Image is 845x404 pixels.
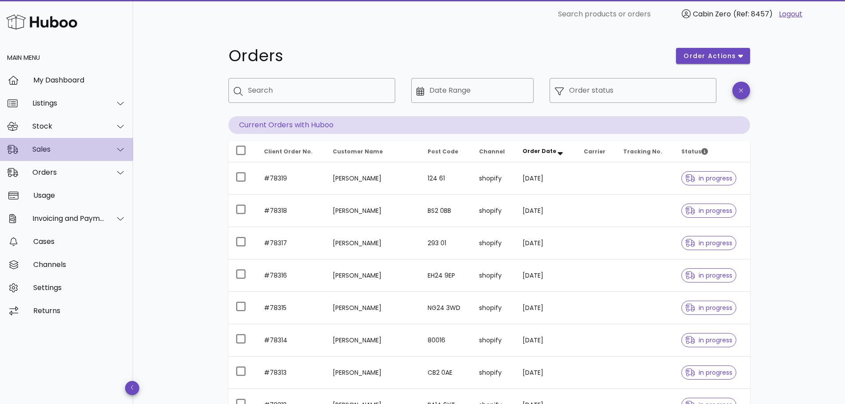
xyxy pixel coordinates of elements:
[326,259,421,292] td: [PERSON_NAME]
[228,48,666,64] h1: Orders
[515,324,577,357] td: [DATE]
[421,195,472,227] td: BS2 0BB
[32,145,105,153] div: Sales
[257,259,326,292] td: #78316
[326,292,421,324] td: [PERSON_NAME]
[421,324,472,357] td: 80016
[33,283,126,292] div: Settings
[33,260,126,269] div: Channels
[515,292,577,324] td: [DATE]
[685,175,732,181] span: in progress
[683,51,736,61] span: order actions
[685,272,732,278] span: in progress
[515,227,577,259] td: [DATE]
[326,195,421,227] td: [PERSON_NAME]
[32,122,105,130] div: Stock
[472,357,515,389] td: shopify
[257,357,326,389] td: #78313
[257,195,326,227] td: #78318
[472,227,515,259] td: shopify
[33,191,126,200] div: Usage
[584,148,605,155] span: Carrier
[333,148,383,155] span: Customer Name
[421,141,472,162] th: Post Code
[681,148,708,155] span: Status
[515,259,577,292] td: [DATE]
[472,195,515,227] td: shopify
[685,208,732,214] span: in progress
[32,214,105,223] div: Invoicing and Payments
[257,141,326,162] th: Client Order No.
[428,148,458,155] span: Post Code
[685,369,732,376] span: in progress
[228,116,750,134] p: Current Orders with Huboo
[472,259,515,292] td: shopify
[515,357,577,389] td: [DATE]
[257,324,326,357] td: #78314
[421,357,472,389] td: CB2 0AE
[472,162,515,195] td: shopify
[674,141,750,162] th: Status
[515,162,577,195] td: [DATE]
[326,141,421,162] th: Customer Name
[515,195,577,227] td: [DATE]
[733,9,773,19] span: (Ref: 8457)
[685,240,732,246] span: in progress
[421,259,472,292] td: EH24 9EP
[421,227,472,259] td: 293 01
[693,9,731,19] span: Cabin Zero
[479,148,505,155] span: Channel
[421,292,472,324] td: NG24 3WD
[257,227,326,259] td: #78317
[515,141,577,162] th: Order Date: Sorted descending. Activate to remove sorting.
[257,162,326,195] td: #78319
[326,227,421,259] td: [PERSON_NAME]
[326,162,421,195] td: [PERSON_NAME]
[523,147,556,155] span: Order Date
[472,324,515,357] td: shopify
[257,292,326,324] td: #78315
[326,324,421,357] td: [PERSON_NAME]
[6,12,77,31] img: Huboo Logo
[616,141,674,162] th: Tracking No.
[685,337,732,343] span: in progress
[421,162,472,195] td: 124 61
[33,306,126,315] div: Returns
[577,141,616,162] th: Carrier
[33,237,126,246] div: Cases
[32,168,105,177] div: Orders
[32,99,105,107] div: Listings
[264,148,313,155] span: Client Order No.
[623,148,662,155] span: Tracking No.
[779,9,802,20] a: Logout
[33,76,126,84] div: My Dashboard
[326,357,421,389] td: [PERSON_NAME]
[472,292,515,324] td: shopify
[685,305,732,311] span: in progress
[472,141,515,162] th: Channel
[676,48,750,64] button: order actions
